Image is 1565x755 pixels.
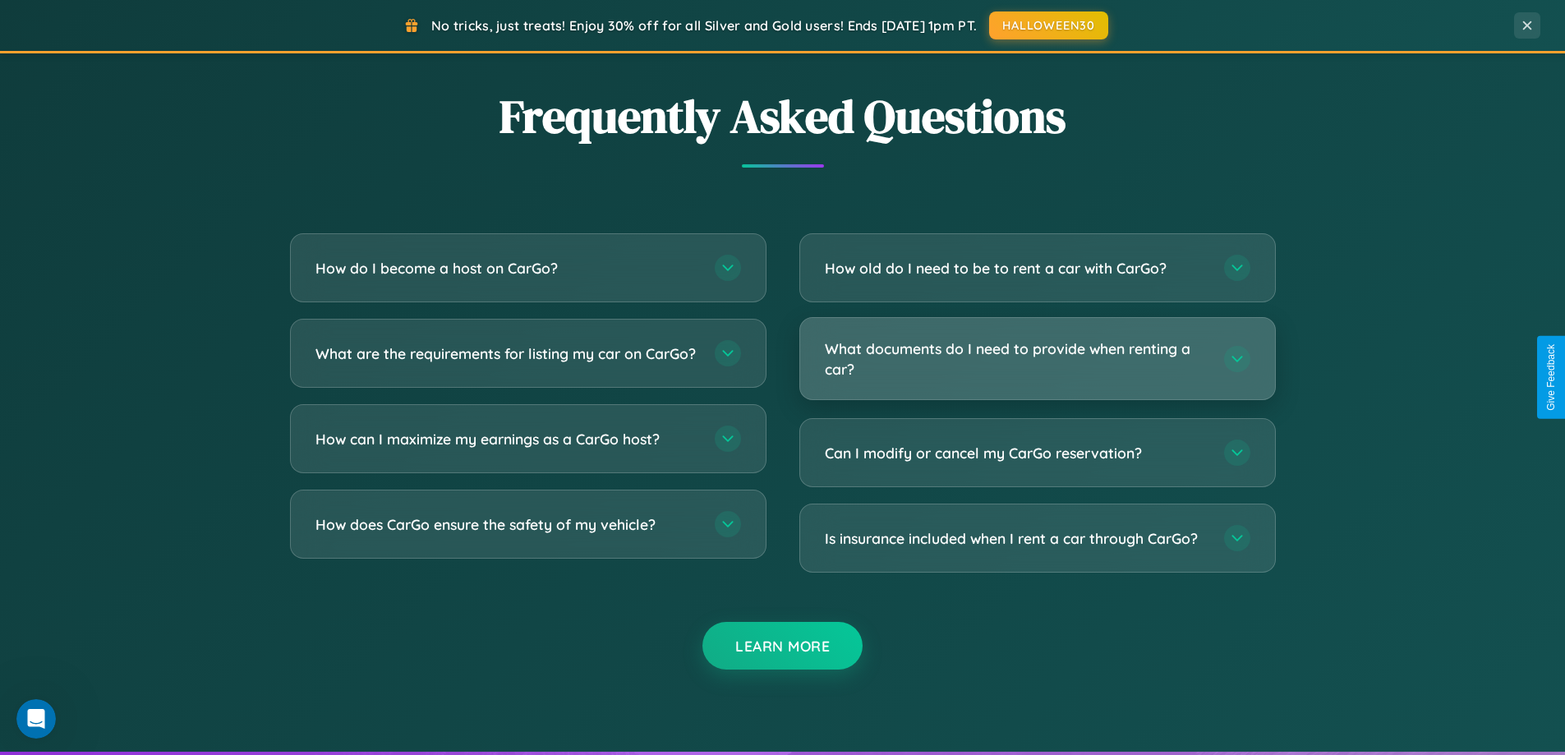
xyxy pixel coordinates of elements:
[989,12,1108,39] button: HALLOWEEN30
[825,338,1208,379] h3: What documents do I need to provide when renting a car?
[825,258,1208,279] h3: How old do I need to be to rent a car with CarGo?
[16,699,56,739] iframe: Intercom live chat
[702,622,863,670] button: Learn More
[431,17,977,34] span: No tricks, just treats! Enjoy 30% off for all Silver and Gold users! Ends [DATE] 1pm PT.
[1545,344,1557,411] div: Give Feedback
[315,514,698,535] h3: How does CarGo ensure the safety of my vehicle?
[315,343,698,364] h3: What are the requirements for listing my car on CarGo?
[290,85,1276,148] h2: Frequently Asked Questions
[825,528,1208,549] h3: Is insurance included when I rent a car through CarGo?
[315,429,698,449] h3: How can I maximize my earnings as a CarGo host?
[315,258,698,279] h3: How do I become a host on CarGo?
[825,443,1208,463] h3: Can I modify or cancel my CarGo reservation?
